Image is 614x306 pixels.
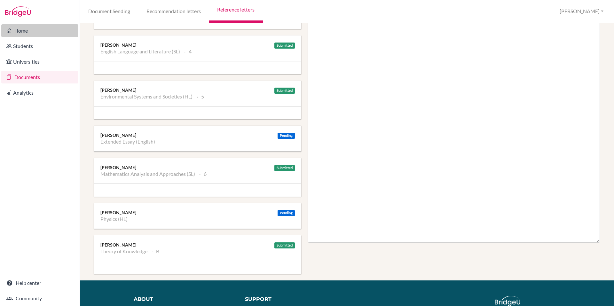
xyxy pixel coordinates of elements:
div: Support [245,296,341,303]
li: Theory of Knowledge [100,248,147,255]
li: 6 [199,171,207,177]
a: Universities [1,55,78,68]
li: Environmental Systems and Societies (HL) [100,93,193,100]
li: 5 [197,93,204,100]
a: Help center [1,277,78,289]
div: [PERSON_NAME] [100,87,295,93]
div: Pending [278,133,295,139]
div: Pending [278,210,295,216]
a: Analytics [1,86,78,99]
li: Mathematics Analysis and Approaches (SL) [100,171,195,177]
li: Physics (HL) [100,216,128,222]
li: English Language and Literature (SL) [100,48,180,55]
img: Bridge-U [5,6,31,17]
li: Extended Essay (English) [100,138,155,145]
a: Home [1,24,78,37]
div: Submitted [274,165,295,171]
a: Students [1,40,78,52]
a: Documents [1,71,78,83]
a: Community [1,292,78,305]
li: B [152,248,159,255]
div: [PERSON_NAME] [100,132,295,138]
div: Submitted [274,43,295,49]
div: Submitted [274,242,295,248]
button: [PERSON_NAME] [557,5,606,17]
li: 4 [184,48,192,55]
div: [PERSON_NAME] [100,242,295,248]
div: [PERSON_NAME] [100,42,295,48]
div: [PERSON_NAME] [100,164,295,171]
div: About [134,296,236,303]
div: Submitted [274,88,295,94]
div: [PERSON_NAME] [100,209,295,216]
